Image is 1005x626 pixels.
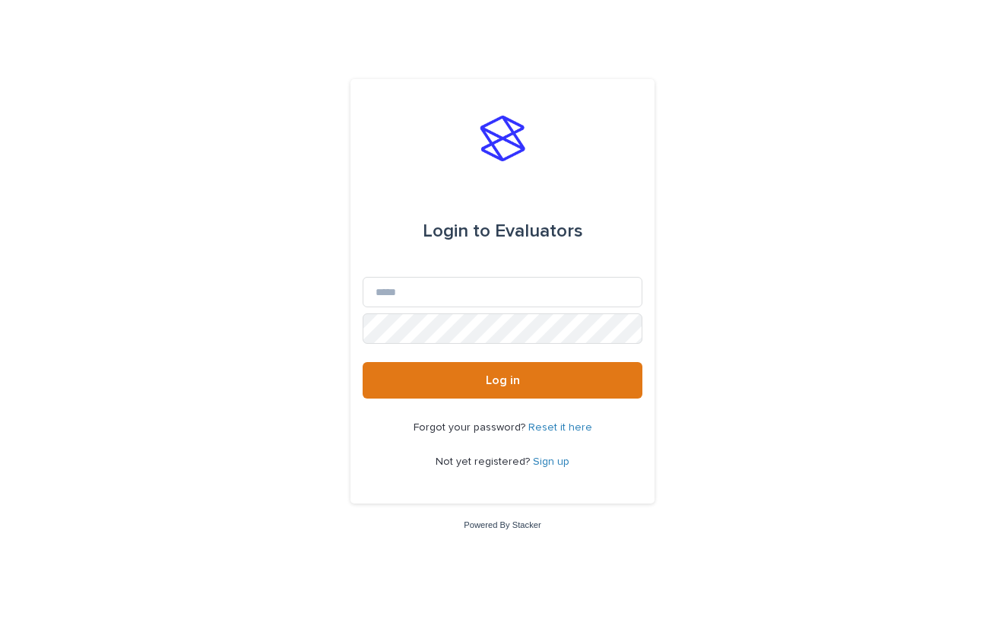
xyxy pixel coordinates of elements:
span: Log in [486,374,520,386]
a: Sign up [533,456,569,467]
img: stacker-logo-s-only.png [480,116,525,161]
span: Forgot your password? [414,422,528,433]
span: Login to [423,222,490,240]
button: Log in [363,362,642,399]
a: Powered By Stacker [464,520,541,529]
div: Evaluators [423,210,583,253]
span: Not yet registered? [436,456,533,467]
a: Reset it here [528,422,592,433]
